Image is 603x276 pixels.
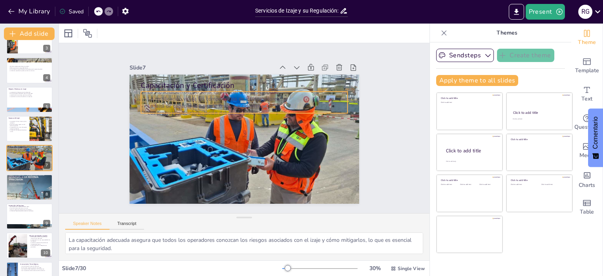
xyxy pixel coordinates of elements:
p: Las medidas de control son esenciales para la seguridad. [9,178,50,180]
p: La evaluación continua de prácticas es necesaria. [9,96,50,97]
p: Capacitación y Certificación [9,146,50,148]
p: Evaluación de Riesgos [9,175,50,177]
div: Click to add body [446,161,495,163]
p: La planificación meticulosa previene accidentes. [9,94,50,96]
button: Apply theme to all slides [436,75,518,86]
div: Click to add text [513,118,565,120]
div: Click to add title [511,179,567,182]
p: La falta de inspección puede resultar en accidentes. [9,210,50,212]
p: Inspección de Equipos [9,205,50,207]
div: 5 [43,103,50,110]
p: Equipos de Izaje [9,117,27,119]
p: La certificación valida las competencias de los operadores. [168,48,350,157]
p: La falta de capacitación puede llevar a accidentes. [9,151,50,152]
button: My Library [6,5,53,18]
p: OSHA se centra en la seguridad laboral. [9,67,50,69]
p: La seguridad de los trabajadores es primordial. [29,245,50,247]
p: La certificación valida las competencias de los operadores. [9,149,50,151]
div: Click to add text [511,184,535,186]
p: Responsabilidades Legales [29,234,50,237]
span: Media [579,151,595,160]
div: 6 [43,132,50,139]
p: Los programas de capacitación deben ser continuos. [161,60,343,170]
p: El mantenimiento preventivo es crucial. [9,208,50,209]
p: Las empresas deben cumplir con las normativas de seguridad. [29,236,50,239]
span: Table [580,208,594,216]
p: Las normativas internacionales son esenciales para la operación global. [9,69,50,70]
p: El mantenimiento regular es vital para la seguridad. [9,124,27,126]
div: 8 [6,174,53,200]
p: La capacitación del personal es fundamental. [9,91,50,93]
p: La capacitación del personal es esencial para la seguridad. [171,42,354,151]
p: Los programas de capacitación deben ser continuos. [9,152,50,154]
button: R G [578,4,592,20]
textarea: La capacitación adecuada asegura que todos los operadores conozcan los riesgos asociados con el i... [65,232,423,254]
div: Layout [62,27,75,40]
p: La capacitación en el uso de equipos previene accidentes. [9,126,27,129]
div: 9 [6,203,53,229]
input: Insert title [255,5,340,16]
p: La falta de cumplimiento puede resultar en sanciones. [9,70,50,72]
button: Create theme [497,49,554,62]
div: Slide 7 / 30 [62,265,282,272]
div: 8 [43,191,50,198]
button: Sendsteps [436,49,494,62]
span: Position [83,29,92,38]
span: Charts [579,181,595,190]
span: Theme [578,38,596,47]
p: El uso de equipos adecuados mejora la seguridad. [9,93,50,94]
font: Comentario [592,117,599,149]
p: La evaluación de riesgos debe ser un proceso continuo. [9,180,50,181]
p: Llevar un registro de inspecciones es necesario. [9,209,50,210]
button: Speaker Notes [65,221,110,230]
div: Add a table [571,193,603,221]
div: Change the overall theme [571,24,603,52]
div: 10 [41,249,50,256]
div: Click to add title [446,148,496,154]
p: La evaluación de riesgos identifica peligros potenciales. [9,177,50,179]
div: Click to add title [513,110,565,115]
button: Present [526,4,565,20]
p: ISO 9001 establece estándares de calidad. [9,66,50,68]
div: Click to add title [511,137,567,141]
div: Add charts and graphs [571,165,603,193]
div: Click to add text [479,184,497,186]
div: 7 [6,145,53,171]
button: Transcript [110,221,144,230]
p: Los equipos de izaje incluyen grúas y polipastos. [9,121,27,124]
div: Click to add title [441,179,497,182]
p: Las empresas deben adaptarse a las innovaciones. [20,269,50,270]
p: Themes [450,24,563,42]
div: 4 [6,57,53,83]
span: Template [575,66,599,75]
p: Mejores Prácticas en Izaje [9,88,50,90]
div: 30 % [365,265,384,272]
div: Slide 7 [173,15,302,94]
div: 6 [6,116,53,142]
div: 3 [43,45,50,52]
div: 9 [43,220,50,227]
div: 3 [6,28,53,54]
div: Add ready made slides [571,52,603,80]
p: La automatización mejora la eficiencia. [20,265,50,267]
div: 5 [6,87,53,113]
p: La selección del equipo adecuado es crucial. [9,130,27,132]
p: Normativas Internacionales [9,58,50,61]
span: Text [581,95,592,103]
div: Click to add title [441,97,497,100]
div: R G [578,5,592,19]
span: Single View [398,265,425,272]
div: Click to add text [441,184,459,186]
div: Click to add text [541,184,566,186]
p: Involucrar al personal en la evaluación es beneficioso. [9,181,50,183]
div: Saved [59,8,84,15]
div: 10 [6,232,53,258]
p: La capacitación es una responsabilidad de la empresa. [29,239,50,242]
div: 4 [43,74,50,81]
p: El monitoreo remoto aumenta la seguridad. [20,267,50,269]
div: Click to add text [460,184,478,186]
div: Click to add text [441,102,497,104]
p: La capacitación del personal es esencial para la seguridad. [9,148,50,149]
p: La falta de capacitación puede llevar a accidentes. [164,54,347,164]
p: La falta de cumplimiento puede tener consecuencias graves. [29,242,50,245]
